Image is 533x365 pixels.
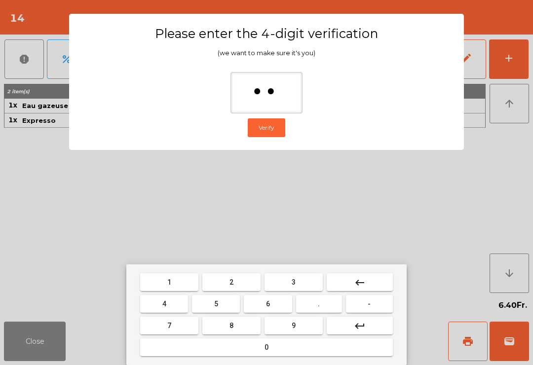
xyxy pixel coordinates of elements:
[354,277,366,289] mat-icon: keyboard_backspace
[167,322,171,329] span: 7
[266,300,270,308] span: 6
[214,300,218,308] span: 5
[248,118,285,137] button: Verify
[167,278,171,286] span: 1
[368,300,371,308] span: -
[292,322,296,329] span: 9
[265,343,268,351] span: 0
[218,49,315,57] span: (we want to make sure it's you)
[162,300,166,308] span: 4
[292,278,296,286] span: 3
[229,322,233,329] span: 8
[354,320,366,332] mat-icon: keyboard_return
[229,278,233,286] span: 2
[318,300,320,308] span: .
[88,26,445,41] h3: Please enter the 4-digit verification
